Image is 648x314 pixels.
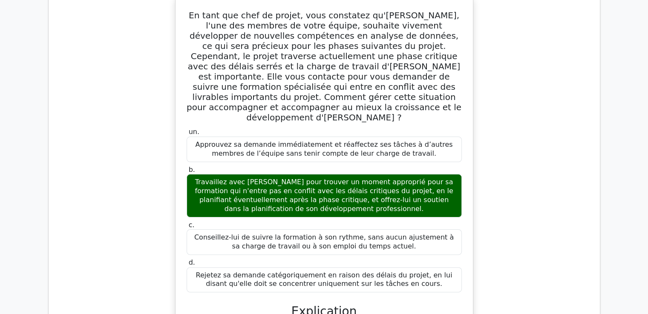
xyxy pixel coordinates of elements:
font: un. [189,128,199,136]
font: b. [189,166,195,174]
font: En tant que chef de projet, vous constatez qu'[PERSON_NAME], l'une des membres de votre équipe, s... [187,10,461,123]
font: Travaillez avec [PERSON_NAME] pour trouver un moment approprié pour sa formation qui n'entre pas ... [195,178,453,212]
font: Rejetez sa demande catégoriquement en raison des délais du projet, en lui disant qu'elle doit se ... [196,271,452,288]
font: Approuvez sa demande immédiatement et réaffectez ses tâches à d’autres membres de l’équipe sans t... [196,140,453,157]
font: d. [189,258,195,266]
font: Conseillez-lui de suivre la formation à son rythme, sans aucun ajustement à sa charge de travail ... [194,233,454,250]
font: c. [189,221,195,229]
